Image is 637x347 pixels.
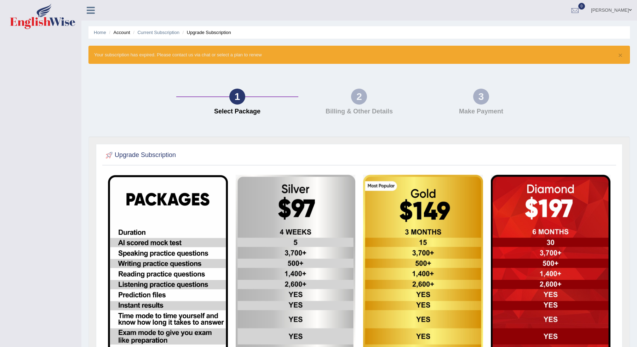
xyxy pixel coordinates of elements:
[107,29,130,36] li: Account
[302,108,417,115] h4: Billing & Other Details
[94,30,106,35] a: Home
[181,29,231,36] li: Upgrade Subscription
[104,150,176,161] h2: Upgrade Subscription
[137,30,179,35] a: Current Subscription
[473,89,489,105] div: 3
[424,108,538,115] h4: Make Payment
[88,46,630,64] div: Your subscription has expired. Please contact us via chat or select a plan to renew
[180,108,294,115] h4: Select Package
[351,89,367,105] div: 2
[578,3,585,10] span: 0
[618,51,622,59] button: ×
[229,89,245,105] div: 1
